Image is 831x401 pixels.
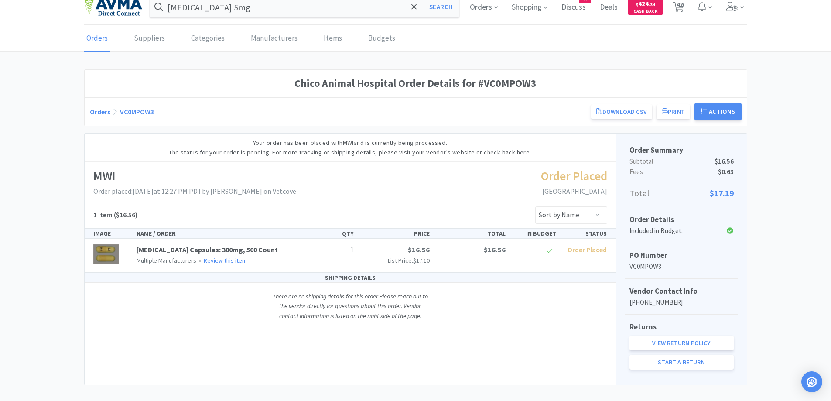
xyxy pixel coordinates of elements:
[85,134,616,162] div: Your order has been placed with MWI and is currently being processed. The status for your order i...
[591,104,652,119] a: Download CSV
[629,321,734,333] h5: Returns
[408,245,430,254] span: $16.56
[560,229,610,238] div: STATUS
[249,25,300,52] a: Manufacturers
[85,273,616,283] div: SHIPPING DETAILS
[801,371,822,392] div: Open Intercom Messenger
[710,186,734,200] span: $17.19
[596,3,621,11] a: Deals
[93,186,296,197] p: Order placed: [DATE] at 12:27 PM PDT by [PERSON_NAME] on Vetcove
[629,250,734,261] h5: PO Number
[357,229,433,238] div: PRICE
[321,25,344,52] a: Items
[93,210,113,219] span: 1 Item
[633,9,657,15] span: Cash Back
[484,245,506,254] span: $16.56
[629,261,734,272] p: VC0MPOW3
[541,168,607,184] span: Order Placed
[629,167,734,177] p: Fees
[629,355,734,370] a: Start a Return
[204,257,247,264] a: Review this item
[629,285,734,297] h5: Vendor Contact Info
[90,107,110,116] a: Orders
[636,2,638,7] span: $
[629,214,734,226] h5: Order Details
[629,186,734,200] p: Total
[189,25,227,52] a: Categories
[541,186,607,197] p: [GEOGRAPHIC_DATA]
[718,167,734,177] span: $0.63
[90,229,133,238] div: IMAGE
[120,107,154,116] a: VC0MPOW3
[649,2,655,7] span: . 34
[558,3,589,11] a: Discuss44
[137,257,196,264] span: Multiple Manufacturers
[84,25,110,52] a: Orders
[657,104,690,119] button: Print
[90,75,742,92] h1: Chico Animal Hospital Order Details for #VC0MPOW3
[413,257,430,264] span: $17.10
[629,226,699,236] div: Included in Budget:
[310,244,354,256] p: 1
[198,257,202,264] span: •
[629,144,734,156] h5: Order Summary
[132,25,167,52] a: Suppliers
[137,245,278,254] a: [MEDICAL_DATA] Capsules: 300mg, 500 Count
[568,245,607,254] span: Order Placed
[307,229,357,238] div: QTY
[93,209,137,221] h5: ($16.56)
[93,166,296,186] h1: MWI
[694,103,742,120] button: Actions
[509,229,560,238] div: IN BUDGET
[273,292,428,320] i: There are no shipping details for this order. Please reach out to the vendor directly for questio...
[629,336,734,350] a: View Return Policy
[629,156,734,167] p: Subtotal
[361,256,430,265] p: List Price:
[93,244,119,264] img: 9d9d56f55b0d4217b4268fb6cfee2389_389838.png
[629,297,734,308] p: [PHONE_NUMBER]
[670,4,687,12] a: 42
[133,229,307,238] div: NAME / ORDER
[715,156,734,167] span: $16.56
[433,229,509,238] div: TOTAL
[366,25,397,52] a: Budgets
